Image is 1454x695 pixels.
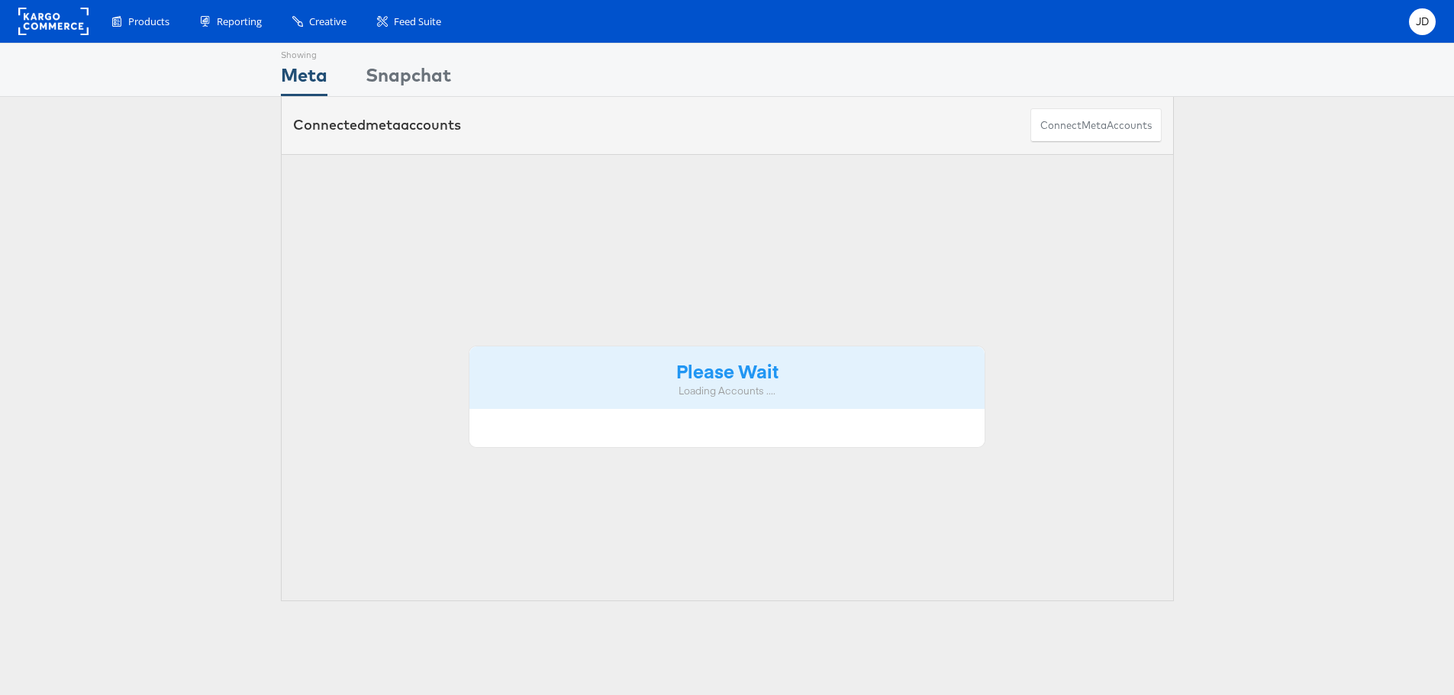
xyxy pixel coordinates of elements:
[676,358,779,383] strong: Please Wait
[366,62,451,96] div: Snapchat
[217,14,262,29] span: Reporting
[366,116,401,134] span: meta
[1030,108,1162,143] button: ConnectmetaAccounts
[481,384,974,398] div: Loading Accounts ....
[281,43,327,62] div: Showing
[309,14,347,29] span: Creative
[394,14,441,29] span: Feed Suite
[1416,17,1430,27] span: JD
[128,14,169,29] span: Products
[281,62,327,96] div: Meta
[293,115,461,135] div: Connected accounts
[1082,118,1107,133] span: meta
